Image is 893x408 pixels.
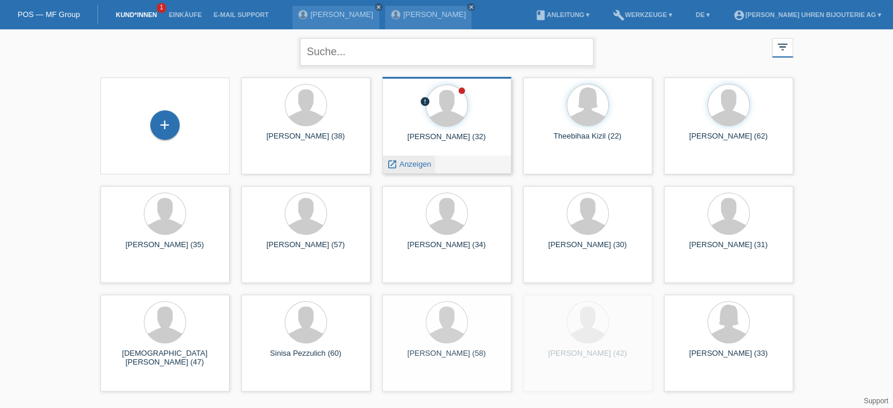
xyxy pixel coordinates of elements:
[420,96,430,107] i: error
[392,240,502,259] div: [PERSON_NAME] (34)
[533,240,643,259] div: [PERSON_NAME] (30)
[533,131,643,150] div: Theebihaa Kizil (22)
[399,160,431,168] span: Anzeigen
[392,349,502,367] div: [PERSON_NAME] (58)
[468,4,474,10] i: close
[392,132,502,151] div: [PERSON_NAME] (32)
[151,115,179,135] div: Kund*in hinzufügen
[690,11,716,18] a: DE ▾
[110,349,220,367] div: [DEMOGRAPHIC_DATA][PERSON_NAME] (47)
[387,159,397,170] i: launch
[673,131,784,150] div: [PERSON_NAME] (62)
[251,131,361,150] div: [PERSON_NAME] (38)
[375,3,383,11] a: close
[251,349,361,367] div: Sinisa Pezzulich (60)
[420,96,430,109] div: Unbestätigt, in Bearbeitung
[776,41,789,53] i: filter_list
[535,9,547,21] i: book
[110,240,220,259] div: [PERSON_NAME] (35)
[727,11,887,18] a: account_circle[PERSON_NAME] Uhren Bijouterie AG ▾
[300,38,594,66] input: Suche...
[387,160,432,168] a: launch Anzeigen
[613,9,625,21] i: build
[673,240,784,259] div: [PERSON_NAME] (31)
[533,349,643,367] div: [PERSON_NAME] (42)
[311,10,373,19] a: [PERSON_NAME]
[467,3,475,11] a: close
[733,9,745,21] i: account_circle
[251,240,361,259] div: [PERSON_NAME] (57)
[403,10,466,19] a: [PERSON_NAME]
[864,397,888,405] a: Support
[157,3,166,13] span: 1
[163,11,207,18] a: Einkäufe
[607,11,678,18] a: buildWerkzeuge ▾
[208,11,275,18] a: E-Mail Support
[18,10,80,19] a: POS — MF Group
[376,4,382,10] i: close
[110,11,163,18] a: Kund*innen
[529,11,595,18] a: bookAnleitung ▾
[673,349,784,367] div: [PERSON_NAME] (33)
